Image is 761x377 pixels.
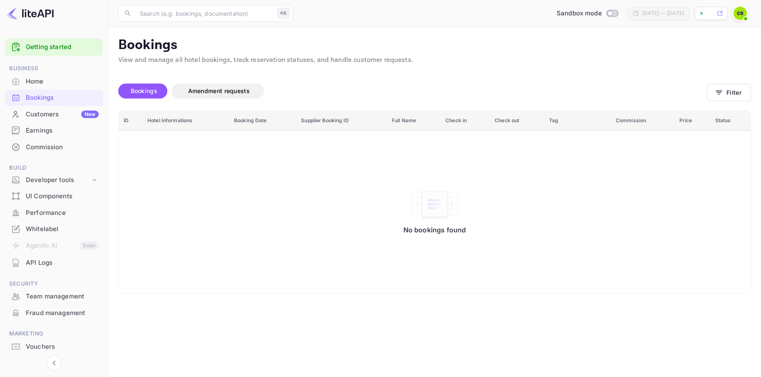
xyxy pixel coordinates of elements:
[440,111,490,131] th: Check in
[410,187,460,222] img: No bookings found
[26,143,99,152] div: Commission
[26,224,99,234] div: Whitelabel
[81,111,99,118] div: New
[5,305,103,320] a: Fraud management
[5,139,103,155] div: Commission
[5,188,103,205] div: UI Components
[7,7,54,20] img: LiteAPI logo
[26,308,99,318] div: Fraud management
[118,37,751,54] p: Bookings
[5,339,103,354] a: Vouchers
[5,221,103,237] a: Whitelabel
[188,87,250,94] span: Amendment requests
[26,192,99,201] div: UI Components
[5,106,103,122] a: CustomersNew
[47,355,62,370] button: Collapse navigation
[5,329,103,338] span: Marketing
[5,90,103,106] div: Bookings
[5,90,103,105] a: Bookings
[5,188,103,204] a: UI Components
[5,39,103,56] div: Getting started
[403,226,466,234] p: No bookings found
[296,111,387,131] th: Supplier Booking ID
[5,205,103,220] a: Performance
[119,111,751,293] table: booking table
[5,173,103,187] div: Developer tools
[26,110,99,119] div: Customers
[118,55,751,65] p: View and manage all hotel bookings, track reservation statuses, and handle customer requests.
[707,84,751,101] button: Filter
[5,288,103,304] a: Team management
[26,126,99,136] div: Earnings
[26,342,99,352] div: Vouchers
[5,163,103,172] span: Build
[5,221,103,237] div: Whitelabel
[26,208,99,218] div: Performance
[642,10,684,17] div: [DATE] — [DATE]
[490,111,544,131] th: Check out
[229,111,296,131] th: Booking Date
[544,111,611,131] th: Tag
[734,7,747,20] img: Colin Seaman
[26,42,99,52] a: Getting started
[277,8,290,19] div: ⌘K
[611,111,674,131] th: Commission
[674,111,710,131] th: Price
[26,175,90,185] div: Developer tools
[5,139,103,155] a: Commission
[5,279,103,288] span: Security
[26,258,99,268] div: API Logs
[387,111,440,131] th: Full Name
[26,77,99,86] div: Home
[26,292,99,301] div: Team management
[119,111,142,131] th: ID
[553,9,621,18] div: Switch to Production mode
[142,111,229,131] th: Hotel informations
[5,106,103,123] div: CustomersNew
[135,5,274,22] input: Search (e.g. bookings, documentation)
[5,123,103,138] a: Earnings
[5,64,103,73] span: Business
[5,123,103,139] div: Earnings
[557,9,602,18] span: Sandbox mode
[5,255,103,270] a: API Logs
[118,84,707,99] div: account-settings tabs
[5,74,103,90] div: Home
[131,87,157,94] span: Bookings
[710,111,751,131] th: Status
[5,288,103,305] div: Team management
[5,305,103,321] div: Fraud management
[26,93,99,103] div: Bookings
[5,74,103,89] a: Home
